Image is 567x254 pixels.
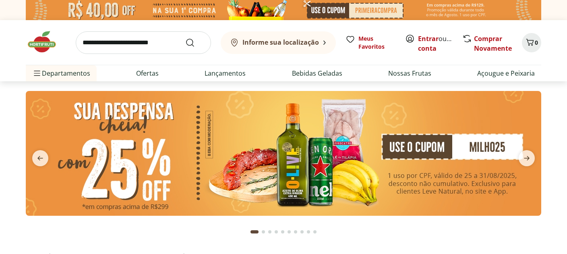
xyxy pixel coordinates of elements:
button: Submit Search [185,38,205,47]
img: cupom [26,91,541,216]
a: Lançamentos [205,68,246,78]
a: Bebidas Geladas [292,68,342,78]
b: Informe sua localização [242,38,319,47]
a: Comprar Novamente [474,34,512,53]
span: Meus Favoritos [358,35,395,51]
button: previous [26,150,55,166]
button: Current page from fs-carousel [249,222,260,242]
span: ou [418,34,454,53]
span: Departamentos [32,64,90,83]
button: Go to page 10 from fs-carousel [312,222,318,242]
button: Go to page 2 from fs-carousel [260,222,267,242]
a: Ofertas [136,68,159,78]
button: Go to page 9 from fs-carousel [305,222,312,242]
a: Meus Favoritos [346,35,395,51]
button: Carrinho [522,33,541,52]
button: Go to page 3 from fs-carousel [267,222,273,242]
span: 0 [535,39,538,46]
button: next [512,150,541,166]
button: Go to page 7 from fs-carousel [292,222,299,242]
button: Informe sua localização [221,31,336,54]
button: Go to page 5 from fs-carousel [279,222,286,242]
a: Açougue e Peixaria [477,68,535,78]
button: Menu [32,64,42,83]
button: Go to page 8 from fs-carousel [299,222,305,242]
a: Entrar [418,34,439,43]
a: Criar conta [418,34,462,53]
a: Nossas Frutas [388,68,431,78]
button: Go to page 6 from fs-carousel [286,222,292,242]
img: Hortifruti [26,30,66,54]
button: Go to page 4 from fs-carousel [273,222,279,242]
input: search [76,31,211,54]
